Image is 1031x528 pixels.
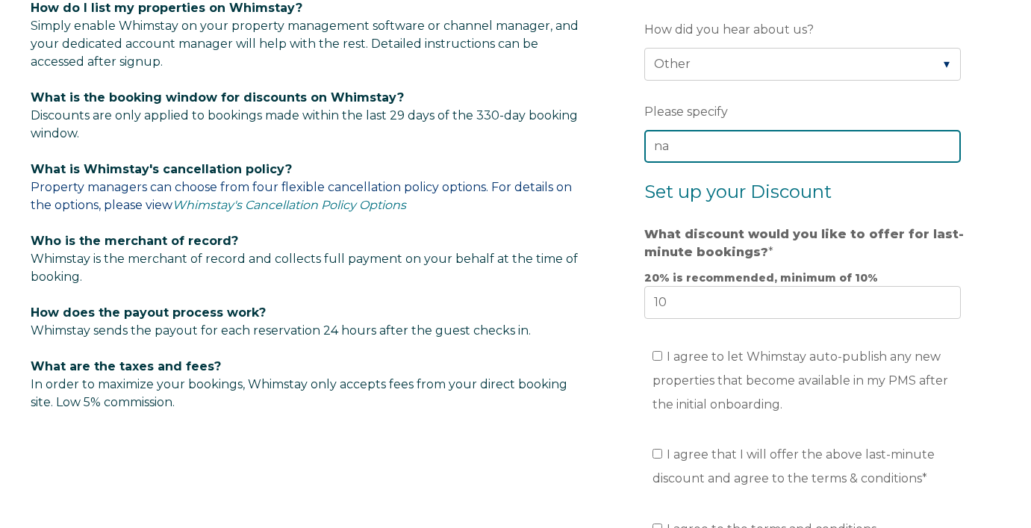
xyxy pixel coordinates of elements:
span: Set up your Discount [644,181,832,202]
span: I agree to let Whimstay auto-publish any new properties that become available in my PMS after the... [652,350,948,411]
strong: 20% is recommended, minimum of 10% [644,271,878,285]
span: What is Whimstay's cancellation policy? [31,162,292,176]
span: I agree that I will offer the above last-minute discount and agree to the terms & conditions [652,447,935,485]
strong: What discount would you like to offer for last-minute bookings? [644,227,964,259]
span: Simply enable Whimstay on your property management software or channel manager, and your dedicate... [31,19,579,69]
input: I agree to let Whimstay auto-publish any new properties that become available in my PMS after the... [652,351,662,361]
span: Whimstay sends the payout for each reservation 24 hours after the guest checks in. [31,323,531,338]
span: How does the payout process work? [31,305,266,320]
span: Please specify [644,100,728,123]
input: I agree that I will offer the above last-minute discount and agree to the terms & conditions* [652,449,662,459]
a: Whimstay's Cancellation Policy Options [172,198,406,212]
span: In order to maximize your bookings, Whimstay only accepts fees from your direct booking site. Low... [31,359,567,409]
span: How do I list my properties on Whimstay? [31,1,302,15]
p: Property managers can choose from four flexible cancellation policy options. For details on the o... [31,161,586,214]
span: Whimstay is the merchant of record and collects full payment on your behalf at the time of booking. [31,252,578,284]
span: What are the taxes and fees? [31,359,221,373]
span: What is the booking window for discounts on Whimstay? [31,90,404,105]
span: Discounts are only applied to bookings made within the last 29 days of the 330-day booking window. [31,108,578,140]
span: How did you hear about us? [644,18,814,41]
span: Who is the merchant of record? [31,234,238,248]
